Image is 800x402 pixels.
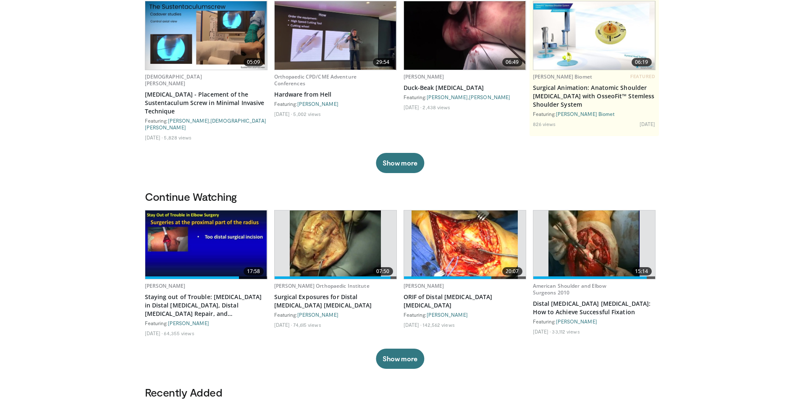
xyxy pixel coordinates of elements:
[274,321,292,328] li: [DATE]
[373,58,393,66] span: 29:54
[404,1,526,70] a: 06:49
[533,1,655,70] a: 06:19
[290,210,381,279] img: 70322_0000_3.png.620x360_q85_upscale.jpg
[168,118,209,123] a: [PERSON_NAME]
[422,321,454,328] li: 142,562 views
[632,58,652,66] span: 06:19
[404,311,526,318] div: Featuring:
[533,318,656,325] div: Featuring:
[533,73,592,80] a: [PERSON_NAME] Biomet
[533,110,656,117] div: Featuring:
[275,210,396,279] a: 07:50
[373,267,393,276] span: 07:50
[275,1,396,70] img: 60775afc-ffda-4ab0-8851-c93795a251ec.620x360_q85_upscale.jpg
[145,293,268,318] a: Staying out of Trouble: [MEDICAL_DATA] in Distal [MEDICAL_DATA], Distal [MEDICAL_DATA] Repair, an...
[244,267,264,276] span: 17:58
[533,300,656,316] a: Distal [MEDICAL_DATA] [MEDICAL_DATA]: How to Achieve Successful Fixation
[412,210,517,279] img: orif-sanch_3.png.620x360_q85_upscale.jpg
[632,267,652,276] span: 15:14
[533,328,551,335] li: [DATE]
[404,73,444,80] a: [PERSON_NAME]
[404,293,526,310] a: ORIF of Distal [MEDICAL_DATA] [MEDICAL_DATA]
[630,74,655,79] span: FEATURED
[640,121,656,127] li: [DATE]
[145,190,656,203] h3: Continue Watching
[145,210,267,279] a: 17:58
[376,153,424,173] button: Show more
[422,104,450,110] li: 2,438 views
[297,101,338,107] a: [PERSON_NAME]
[274,282,370,289] a: [PERSON_NAME] Orthopaedic Institute
[533,282,606,296] a: American Shoulder and Elbow Surgeons 2010
[168,320,209,326] a: [PERSON_NAME]
[533,210,655,279] a: 15:14
[145,117,268,131] div: Featuring: ,
[297,312,338,318] a: [PERSON_NAME]
[376,349,424,369] button: Show more
[145,320,268,326] div: Featuring:
[404,282,444,289] a: [PERSON_NAME]
[548,210,640,279] img: shawn_1.png.620x360_q85_upscale.jpg
[293,110,321,117] li: 5,002 views
[427,94,468,100] a: [PERSON_NAME]
[164,330,194,336] li: 64,355 views
[274,311,397,318] div: Featuring:
[145,1,267,70] img: ac27e1f5-cff1-4027-8ce1-cb5572e89b57.620x360_q85_upscale.jpg
[404,94,526,100] div: Featuring: ,
[145,282,186,289] a: [PERSON_NAME]
[404,1,526,70] img: b5afe14f-982d-4732-8467-f08ae615c83b.620x360_q85_upscale.jpg
[244,58,264,66] span: 05:09
[556,318,597,324] a: [PERSON_NAME]
[145,210,267,279] img: Q2xRg7exoPLTwO8X4xMDoxOjB1O8AjAz_1.620x360_q85_upscale.jpg
[274,90,397,99] a: Hardware from Hell
[404,104,422,110] li: [DATE]
[502,58,522,66] span: 06:49
[556,111,615,117] a: [PERSON_NAME] Biomet
[533,121,556,127] li: 826 views
[274,100,397,107] div: Featuring:
[145,134,163,141] li: [DATE]
[274,110,292,117] li: [DATE]
[164,134,191,141] li: 5,828 views
[533,1,655,70] img: 84e7f812-2061-4fff-86f6-cdff29f66ef4.620x360_q85_upscale.jpg
[274,293,397,310] a: Surgical Exposures for Distal [MEDICAL_DATA] [MEDICAL_DATA]
[552,328,580,335] li: 33,112 views
[469,94,510,100] a: [PERSON_NAME]
[145,90,268,116] a: [MEDICAL_DATA] - Placement of the Sustentaculum Screw in Minimal Invasive Technique
[427,312,468,318] a: [PERSON_NAME]
[274,73,357,87] a: Orthopaedic CPD/CME Adventure Conferences
[145,118,266,130] a: [DEMOGRAPHIC_DATA][PERSON_NAME]
[502,267,522,276] span: 20:07
[293,321,321,328] li: 74,615 views
[533,84,656,109] a: Surgical Animation: Anatomic Shoulder [MEDICAL_DATA] with OsseoFit™ Stemless Shoulder System
[404,321,422,328] li: [DATE]
[404,84,526,92] a: Duck-Beak [MEDICAL_DATA]
[145,330,163,336] li: [DATE]
[145,386,656,399] h3: Recently Added
[145,1,267,70] a: 05:09
[404,210,526,279] a: 20:07
[145,73,202,87] a: [DEMOGRAPHIC_DATA][PERSON_NAME]
[275,1,396,70] a: 29:54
